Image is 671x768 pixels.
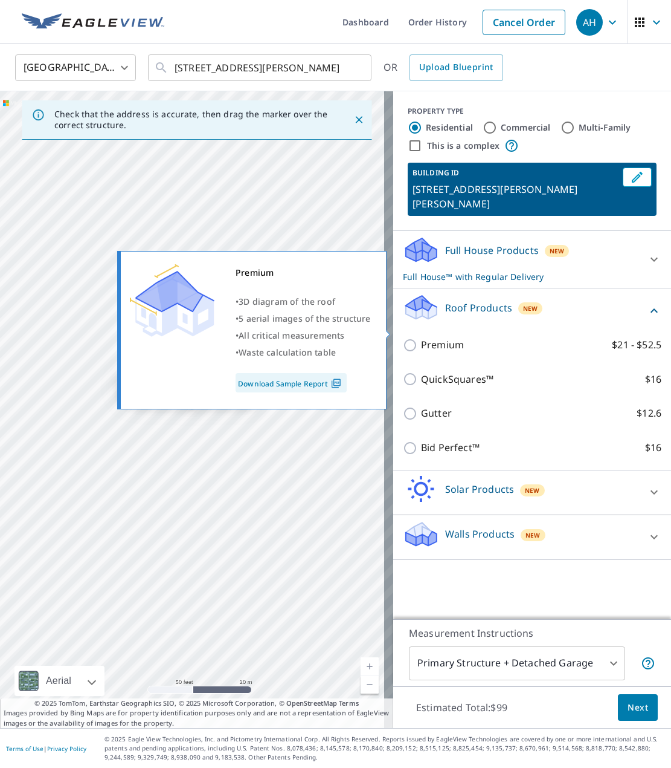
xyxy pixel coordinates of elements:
div: • [236,327,371,344]
div: Aerial [14,666,104,696]
a: Current Level 19, Zoom In [361,657,379,675]
label: This is a complex [427,140,499,152]
span: Upload Blueprint [419,60,493,75]
span: New [550,246,565,256]
span: New [525,486,540,495]
div: • [236,344,371,361]
a: Terms of Use [6,744,43,753]
label: Multi-Family [579,122,631,134]
p: $16 [645,440,661,455]
a: Terms [339,698,359,708]
button: Close [351,112,367,128]
a: Current Level 19, Zoom Out [361,675,379,694]
div: Full House ProductsNewFull House™ with Regular Delivery [403,236,661,283]
p: Walls Products [445,527,515,541]
div: OR [384,54,503,81]
button: Edit building 1 [623,168,652,187]
div: Premium [236,264,371,281]
p: BUILDING ID [413,168,459,178]
label: Commercial [501,122,551,134]
p: Full House™ with Regular Delivery [403,270,640,283]
img: EV Logo [22,13,164,31]
div: Walls ProductsNew [403,520,661,555]
p: $16 [645,372,661,387]
img: Pdf Icon [328,378,344,389]
p: Estimated Total: $99 [406,694,517,721]
div: • [236,310,371,327]
a: OpenStreetMap [286,698,337,708]
p: Solar Products [445,482,514,496]
p: © 2025 Eagle View Technologies, Inc. and Pictometry International Corp. All Rights Reserved. Repo... [104,735,665,762]
p: Measurement Instructions [409,626,655,640]
a: Cancel Order [483,10,565,35]
p: Roof Products [445,301,512,315]
p: Full House Products [445,243,539,258]
div: • [236,293,371,310]
img: Premium [130,264,214,337]
p: $21 - $52.5 [612,337,661,353]
p: [STREET_ADDRESS][PERSON_NAME][PERSON_NAME] [413,182,618,211]
a: Download Sample Report [236,373,347,392]
div: Roof ProductsNew [403,293,661,328]
p: $12.6 [637,406,661,421]
a: Privacy Policy [47,744,86,753]
p: QuickSquares™ [421,372,493,387]
div: Solar ProductsNew [403,475,661,510]
span: Next [628,700,648,715]
div: [GEOGRAPHIC_DATA] [15,51,136,85]
input: Search by address or latitude-longitude [175,51,347,85]
span: New [525,530,541,540]
span: 3D diagram of the roof [239,296,335,307]
span: All critical measurements [239,330,344,341]
p: Premium [421,337,464,353]
p: Bid Perfect™ [421,440,480,455]
p: Check that the address is accurate, then drag the marker over the correct structure. [54,109,332,131]
label: Residential [426,122,473,134]
div: AH [576,9,603,36]
div: Primary Structure + Detached Garage [409,646,625,680]
span: © 2025 TomTom, Earthstar Geographics SIO, © 2025 Microsoft Corporation, © [34,698,359,709]
div: Aerial [42,666,75,696]
div: PROPERTY TYPE [408,106,657,117]
span: Waste calculation table [239,347,336,358]
span: 5 aerial images of the structure [239,313,370,324]
button: Next [618,694,658,721]
a: Upload Blueprint [409,54,502,81]
p: | [6,745,86,752]
span: New [523,304,538,313]
p: Gutter [421,406,452,421]
span: Your report will include the primary structure and a detached garage if one exists. [641,656,655,671]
